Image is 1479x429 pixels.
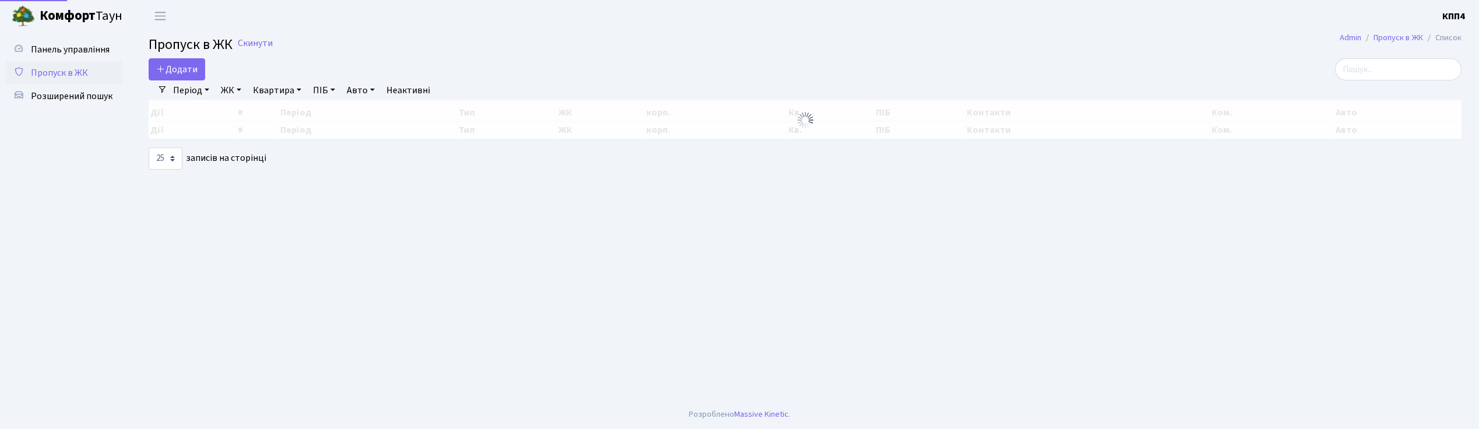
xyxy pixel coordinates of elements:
span: Пропуск в ЖК [149,34,233,55]
select: записів на сторінці [149,147,182,170]
label: записів на сторінці [149,147,266,170]
a: ПІБ [308,80,340,100]
a: КПП4 [1442,9,1465,23]
span: Панель управління [31,43,110,56]
a: Авто [342,80,379,100]
input: Пошук... [1335,58,1462,80]
span: Розширений пошук [31,90,112,103]
a: Панель управління [6,38,122,61]
b: Комфорт [40,6,96,25]
a: Massive Kinetic [734,408,788,420]
img: logo.png [12,5,35,28]
span: Пропуск в ЖК [31,66,88,79]
div: Розроблено . [689,408,790,421]
a: Скинути [238,38,273,49]
a: Розширений пошук [6,85,122,108]
b: КПП4 [1442,10,1465,23]
a: Пропуск в ЖК [6,61,122,85]
a: Пропуск в ЖК [1374,31,1423,44]
li: Список [1423,31,1462,44]
a: ЖК [216,80,246,100]
span: Додати [156,63,198,76]
a: Неактивні [382,80,435,100]
span: Таун [40,6,122,26]
a: Admin [1340,31,1361,44]
button: Переключити навігацію [146,6,175,26]
a: Квартира [248,80,306,100]
img: Обробка... [796,111,815,129]
a: Період [168,80,214,100]
a: Додати [149,58,205,80]
nav: breadcrumb [1322,26,1479,50]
